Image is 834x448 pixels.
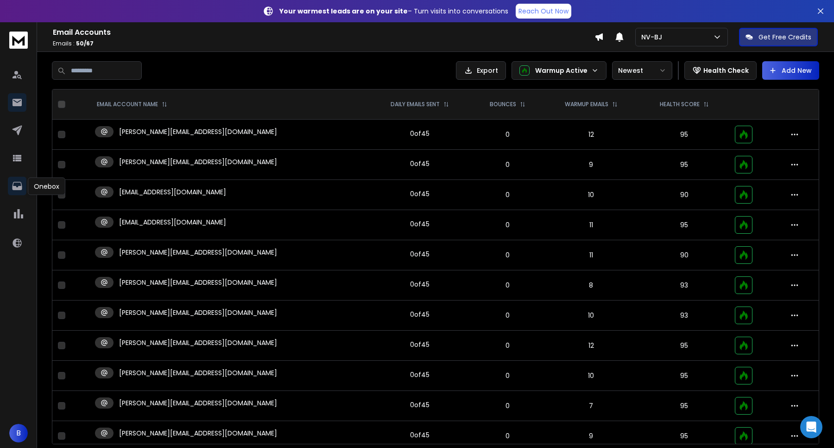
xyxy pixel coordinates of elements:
[639,180,729,210] td: 90
[410,340,430,349] div: 0 of 45
[639,120,729,150] td: 95
[477,311,537,320] p: 0
[543,120,639,150] td: 12
[660,101,700,108] p: HEALTH SCORE
[543,210,639,240] td: 11
[639,361,729,391] td: 95
[543,240,639,270] td: 11
[119,278,277,287] p: [PERSON_NAME][EMAIL_ADDRESS][DOMAIN_NAME]
[739,28,818,46] button: Get Free Credits
[119,338,277,347] p: [PERSON_NAME][EMAIL_ADDRESS][DOMAIN_NAME]
[9,424,28,442] button: B
[119,429,277,438] p: [PERSON_NAME][EMAIL_ADDRESS][DOMAIN_NAME]
[639,331,729,361] td: 95
[9,32,28,49] img: logo
[410,129,430,138] div: 0 of 45
[490,101,516,108] p: BOUNCES
[279,6,508,16] p: – Turn visits into conversations
[119,398,277,408] p: [PERSON_NAME][EMAIL_ADDRESS][DOMAIN_NAME]
[639,270,729,301] td: 93
[28,178,65,195] div: Onebox
[516,4,571,19] a: Reach Out Now
[477,431,537,441] p: 0
[97,101,167,108] div: EMAIL ACCOUNT NAME
[543,301,639,331] td: 10
[639,210,729,240] td: 95
[410,430,430,440] div: 0 of 45
[410,400,430,410] div: 0 of 45
[543,361,639,391] td: 10
[477,130,537,139] p: 0
[477,401,537,410] p: 0
[612,61,672,80] button: Newest
[684,61,757,80] button: Health Check
[477,250,537,260] p: 0
[76,39,94,47] span: 50 / 67
[477,371,537,380] p: 0
[456,61,506,80] button: Export
[639,240,729,270] td: 90
[53,27,594,38] h1: Email Accounts
[119,368,277,378] p: [PERSON_NAME][EMAIL_ADDRESS][DOMAIN_NAME]
[391,101,440,108] p: DAILY EMAILS SENT
[639,150,729,180] td: 95
[477,160,537,169] p: 0
[119,218,226,227] p: [EMAIL_ADDRESS][DOMAIN_NAME]
[410,370,430,379] div: 0 of 45
[543,180,639,210] td: 10
[543,331,639,361] td: 12
[53,40,594,47] p: Emails :
[119,248,277,257] p: [PERSON_NAME][EMAIL_ADDRESS][DOMAIN_NAME]
[543,150,639,180] td: 9
[518,6,569,16] p: Reach Out Now
[119,127,277,136] p: [PERSON_NAME][EMAIL_ADDRESS][DOMAIN_NAME]
[119,187,226,197] p: [EMAIL_ADDRESS][DOMAIN_NAME]
[410,189,430,198] div: 0 of 45
[800,416,822,438] div: Open Intercom Messenger
[535,66,588,75] p: Warmup Active
[410,310,430,319] div: 0 of 45
[565,101,608,108] p: WARMUP EMAILS
[477,341,537,350] p: 0
[477,281,537,290] p: 0
[543,391,639,421] td: 7
[477,220,537,230] p: 0
[119,308,277,317] p: [PERSON_NAME][EMAIL_ADDRESS][DOMAIN_NAME]
[641,32,666,42] p: NV-BJ
[762,61,819,80] button: Add New
[279,6,408,16] strong: Your warmest leads are on your site
[543,270,639,301] td: 8
[410,280,430,289] div: 0 of 45
[639,391,729,421] td: 95
[410,250,430,259] div: 0 of 45
[758,32,811,42] p: Get Free Credits
[410,159,430,168] div: 0 of 45
[703,66,749,75] p: Health Check
[410,219,430,229] div: 0 of 45
[119,157,277,166] p: [PERSON_NAME][EMAIL_ADDRESS][DOMAIN_NAME]
[639,301,729,331] td: 93
[477,190,537,199] p: 0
